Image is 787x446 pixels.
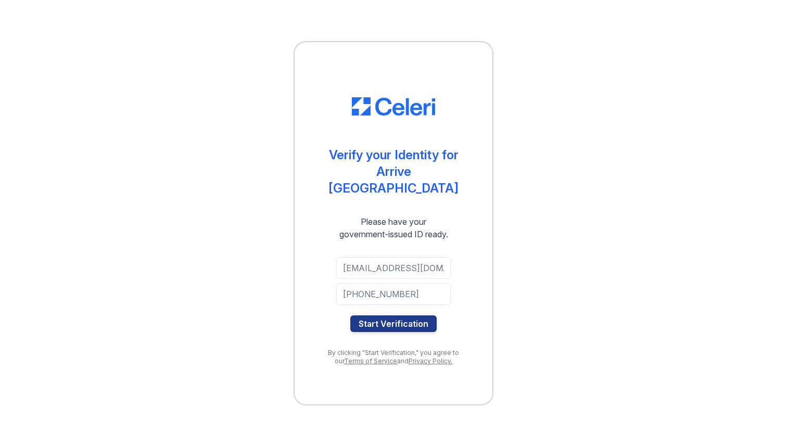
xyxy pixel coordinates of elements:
a: Privacy Policy. [409,357,452,365]
input: Phone [336,283,451,305]
div: By clicking "Start Verification," you agree to our and [315,349,472,365]
img: CE_Logo_Blue-a8612792a0a2168367f1c8372b55b34899dd931a85d93a1a3d3e32e68fde9ad4.png [352,97,435,116]
input: Email [336,257,451,279]
a: Terms of Service [344,357,397,365]
button: Start Verification [350,315,437,332]
div: Verify your Identity for Arrive [GEOGRAPHIC_DATA] [315,147,472,197]
div: Please have your government-issued ID ready. [321,215,467,240]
